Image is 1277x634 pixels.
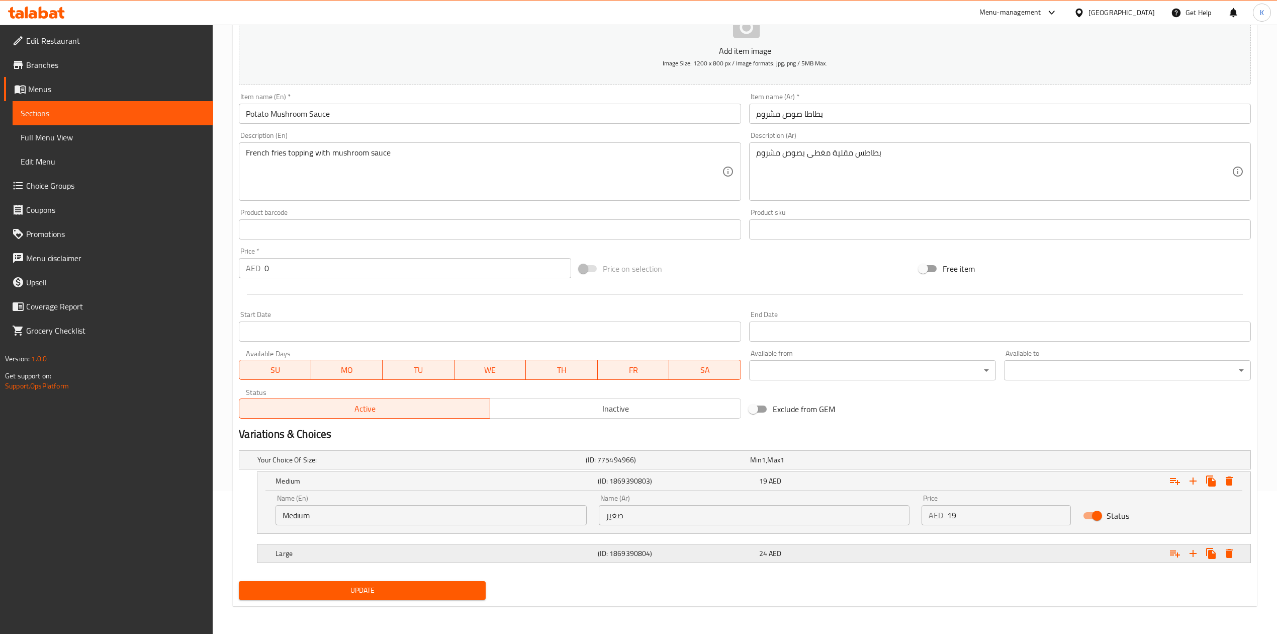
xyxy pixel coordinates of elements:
[756,148,1232,196] textarea: بطاطس مقلية مغطى بصوص مشروم
[749,219,1251,240] input: Please enter product sku
[663,57,827,69] span: Image Size: 1200 x 800 px / Image formats: jpg, png / 5MB Max.
[1202,472,1220,490] button: Clone new choice
[387,363,450,377] span: TU
[598,548,755,559] h5: (ID: 1869390804)
[1220,472,1238,490] button: Delete Medium
[602,363,666,377] span: FR
[598,360,670,380] button: FR
[762,453,766,466] span: 1
[239,451,1250,469] div: Expand
[1166,472,1184,490] button: Add choice group
[247,584,478,597] span: Update
[4,198,213,222] a: Coupons
[1166,544,1184,563] button: Add choice group
[1107,510,1129,522] span: Status
[929,509,943,521] p: AED
[759,474,767,488] span: 19
[13,125,213,149] a: Full Menu View
[5,369,51,382] span: Get support on:
[26,59,205,71] span: Branches
[780,453,784,466] span: 1
[1184,472,1202,490] button: Add new choice
[239,219,741,240] input: Please enter product barcode
[21,107,205,119] span: Sections
[257,544,1250,563] div: Expand
[26,228,205,240] span: Promotions
[28,83,205,95] span: Menus
[4,294,213,319] a: Coverage Report
[311,360,383,380] button: MO
[4,270,213,294] a: Upsell
[276,476,594,486] h5: Medium
[4,29,213,53] a: Edit Restaurant
[26,180,205,192] span: Choice Groups
[26,252,205,264] span: Menu disclaimer
[669,360,741,380] button: SA
[4,77,213,101] a: Menus
[243,363,307,377] span: SU
[246,262,260,274] p: AED
[1202,544,1220,563] button: Clone new choice
[1088,7,1155,18] div: [GEOGRAPHIC_DATA]
[759,547,767,560] span: 24
[246,148,721,196] textarea: French fries topping with mushroom sauce
[13,101,213,125] a: Sections
[26,276,205,288] span: Upsell
[749,360,996,380] div: ​
[254,45,1235,57] p: Add item image
[21,131,205,143] span: Full Menu View
[459,363,522,377] span: WE
[599,505,909,525] input: Enter name Ar
[943,263,975,275] span: Free item
[490,399,741,419] button: Inactive
[586,455,746,465] h5: (ID: 775494966)
[13,149,213,174] a: Edit Menu
[4,319,213,343] a: Grocery Checklist
[530,363,594,377] span: TH
[1184,544,1202,563] button: Add new choice
[526,360,598,380] button: TH
[383,360,454,380] button: TU
[4,174,213,198] a: Choice Groups
[4,246,213,270] a: Menu disclaimer
[239,104,741,124] input: Enter name En
[750,455,910,465] div: ,
[31,352,47,365] span: 1.0.0
[773,403,835,415] span: Exclude from GEM
[257,455,582,465] h5: Your Choice Of Size:
[243,402,486,416] span: Active
[239,360,311,380] button: SU
[315,363,379,377] span: MO
[239,581,486,600] button: Update
[769,547,781,560] span: AED
[494,402,737,416] span: Inactive
[749,104,1251,124] input: Enter name Ar
[26,300,205,312] span: Coverage Report
[276,548,594,559] h5: Large
[5,379,69,392] a: Support.OpsPlatform
[750,453,762,466] span: Min
[673,363,737,377] span: SA
[26,325,205,337] span: Grocery Checklist
[257,472,1250,490] div: Expand
[239,427,1251,442] h2: Variations & Choices
[947,505,1071,525] input: Please enter price
[1004,360,1251,380] div: ​
[769,474,781,488] span: AED
[4,222,213,246] a: Promotions
[26,204,205,216] span: Coupons
[598,476,755,486] h5: (ID: 1869390803)
[264,258,571,278] input: Please enter price
[767,453,780,466] span: Max
[21,155,205,168] span: Edit Menu
[5,352,30,365] span: Version:
[979,7,1041,19] div: Menu-management
[239,399,490,419] button: Active
[1220,544,1238,563] button: Delete Large
[454,360,526,380] button: WE
[26,35,205,47] span: Edit Restaurant
[276,505,586,525] input: Enter name En
[4,53,213,77] a: Branches
[1260,7,1264,18] span: K
[603,263,662,275] span: Price on selection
